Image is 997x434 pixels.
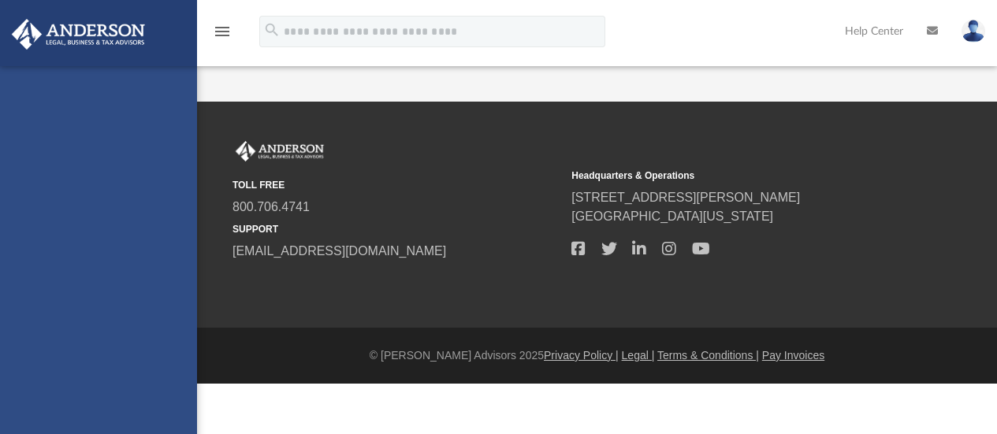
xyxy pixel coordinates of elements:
a: Terms & Conditions | [657,349,759,362]
img: Anderson Advisors Platinum Portal [233,141,327,161]
img: User Pic [962,20,985,43]
a: 800.706.4741 [233,200,310,213]
small: Headquarters & Operations [571,169,899,183]
i: menu [213,22,232,41]
small: SUPPORT [233,222,560,236]
a: Legal | [622,349,655,362]
a: [STREET_ADDRESS][PERSON_NAME] [571,191,800,204]
i: search [263,21,281,39]
a: Privacy Policy | [544,349,619,362]
a: Pay Invoices [762,349,824,362]
div: © [PERSON_NAME] Advisors 2025 [197,347,997,364]
a: [EMAIL_ADDRESS][DOMAIN_NAME] [233,244,446,258]
img: Anderson Advisors Platinum Portal [7,19,150,50]
small: TOLL FREE [233,178,560,192]
a: menu [213,30,232,41]
a: [GEOGRAPHIC_DATA][US_STATE] [571,210,773,223]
